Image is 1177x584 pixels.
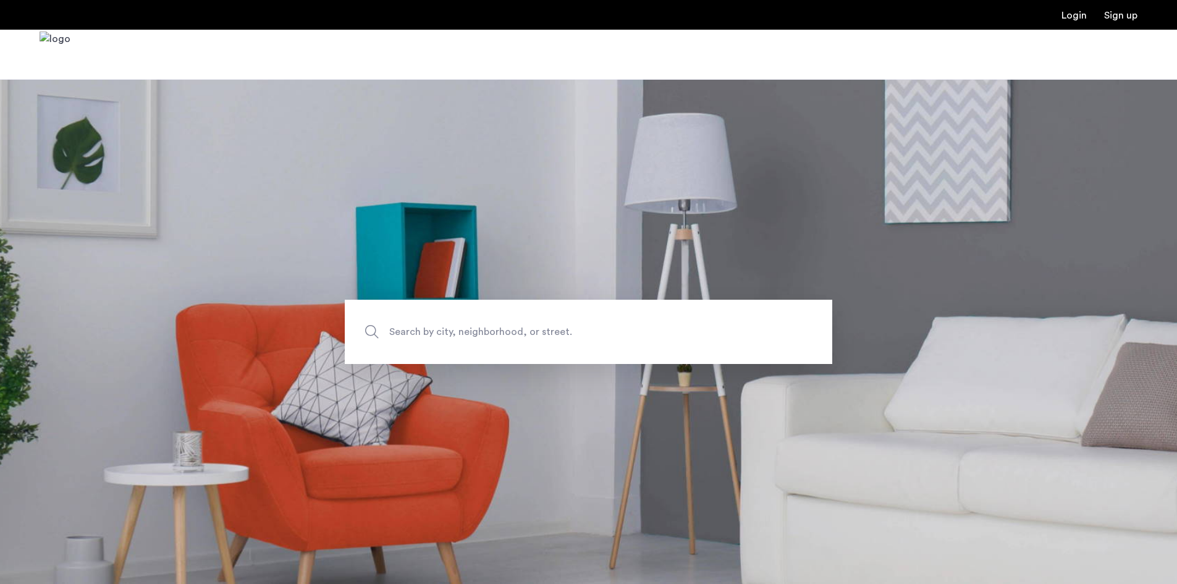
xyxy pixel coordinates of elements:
img: logo [40,32,70,78]
input: Apartment Search [345,300,832,364]
a: Cazamio Logo [40,32,70,78]
span: Search by city, neighborhood, or street. [389,323,730,340]
a: Login [1061,11,1087,20]
a: Registration [1104,11,1137,20]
